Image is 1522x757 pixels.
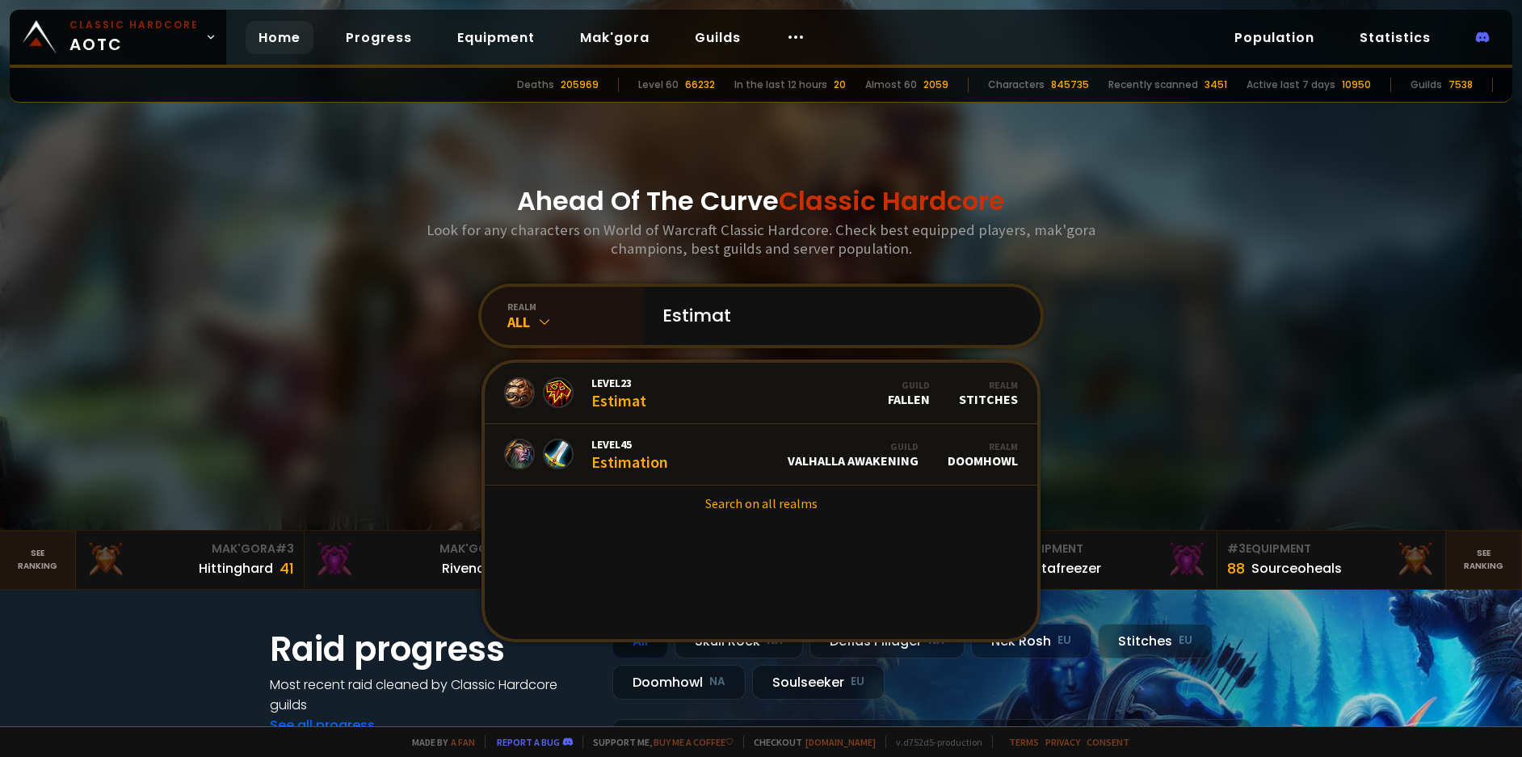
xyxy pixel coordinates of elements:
div: Soulseeker [752,665,885,700]
div: Mak'Gora [86,540,294,557]
div: Equipment [999,540,1208,557]
div: Valhalla Awakening [788,440,919,469]
div: Hittinghard [199,558,273,578]
div: 205969 [561,78,599,92]
div: Rivench [442,558,493,578]
small: EU [1057,633,1071,649]
a: Search on all realms [485,486,1037,521]
div: Notafreezer [1024,558,1101,578]
div: Stitches [1098,624,1213,658]
a: Consent [1087,736,1129,748]
a: [DOMAIN_NAME] [805,736,876,748]
h1: Raid progress [270,624,593,675]
div: Active last 7 days [1247,78,1335,92]
div: 2059 [923,78,948,92]
div: Guilds [1411,78,1442,92]
span: AOTC [69,18,199,57]
a: Mak'Gora#3Hittinghard41 [76,531,305,589]
a: Report a bug [497,736,560,748]
div: Level 60 [638,78,679,92]
div: Equipment [1227,540,1436,557]
div: Deaths [517,78,554,92]
a: Classic HardcoreAOTC [10,10,226,65]
a: Statistics [1347,21,1444,54]
span: Support me, [582,736,734,748]
h1: Ahead Of The Curve [517,182,1005,221]
div: Fallen [888,379,930,407]
div: Doomhowl [612,665,746,700]
a: Population [1221,21,1327,54]
a: Privacy [1045,736,1080,748]
a: Progress [333,21,425,54]
small: EU [851,674,864,690]
a: a fan [451,736,475,748]
span: # 3 [275,540,294,557]
a: Level23EstimatGuildFallenRealmStitches [485,363,1037,424]
div: Recently scanned [1108,78,1198,92]
span: # 3 [1227,540,1246,557]
div: Doomhowl [948,440,1018,469]
a: Mak'Gora#2Rivench100 [305,531,533,589]
a: Seeranking [1446,531,1522,589]
a: Guilds [682,21,754,54]
div: 845735 [1051,78,1089,92]
div: Estimation [591,437,668,472]
span: Classic Hardcore [779,183,1005,219]
h3: Look for any characters on World of Warcraft Classic Hardcore. Check best equipped players, mak'g... [420,221,1102,258]
a: Home [246,21,313,54]
div: Almost 60 [865,78,917,92]
div: 3451 [1205,78,1227,92]
small: Classic Hardcore [69,18,199,32]
small: EU [1179,633,1192,649]
div: Mak'Gora [314,540,523,557]
div: 7538 [1448,78,1473,92]
div: realm [507,301,643,313]
div: Characters [988,78,1045,92]
div: 20 [834,78,846,92]
a: Buy me a coffee [654,736,734,748]
span: Level 45 [591,437,668,452]
div: Sourceoheals [1251,558,1342,578]
div: 10950 [1342,78,1371,92]
a: #3Equipment88Sourceoheals [1217,531,1446,589]
a: Equipment [444,21,548,54]
a: Mak'gora [567,21,662,54]
a: Level45EstimationGuildValhalla AwakeningRealmDoomhowl [485,424,1037,486]
a: Terms [1009,736,1039,748]
a: See all progress [270,716,375,734]
small: NA [709,674,725,690]
div: Realm [959,379,1018,391]
div: Guild [788,440,919,452]
div: In the last 12 hours [734,78,827,92]
div: 88 [1227,557,1245,579]
div: 66232 [685,78,715,92]
div: Guild [888,379,930,391]
span: Made by [402,736,475,748]
div: Realm [948,440,1018,452]
div: Nek'Rosh [971,624,1091,658]
div: 41 [280,557,294,579]
div: All [507,313,643,331]
div: Estimat [591,376,646,410]
input: Search a character... [653,287,1021,345]
div: Stitches [959,379,1018,407]
h4: Most recent raid cleaned by Classic Hardcore guilds [270,675,593,715]
a: #2Equipment88Notafreezer [990,531,1218,589]
span: Level 23 [591,376,646,390]
span: v. d752d5 - production [885,736,982,748]
span: Checkout [743,736,876,748]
